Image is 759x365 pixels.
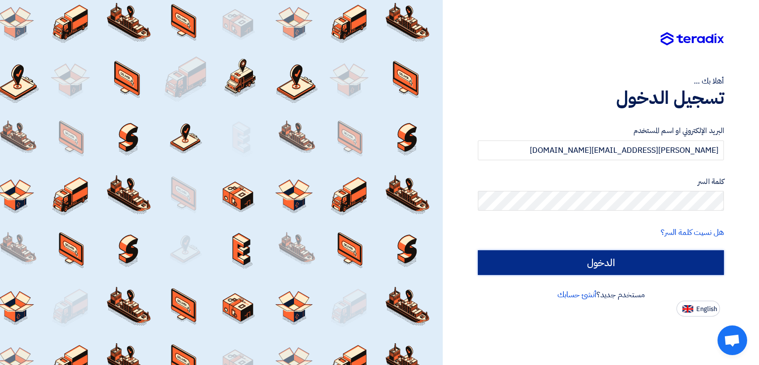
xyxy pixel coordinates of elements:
button: English [676,301,720,317]
input: الدخول [478,250,724,275]
label: كلمة السر [478,176,724,187]
input: أدخل بريد العمل الإلكتروني او اسم المستخدم الخاص بك ... [478,140,724,160]
a: أنشئ حسابك [557,289,596,301]
span: English [696,306,717,313]
h1: تسجيل الدخول [478,87,724,109]
div: Open chat [717,325,747,355]
img: Teradix logo [661,32,724,46]
div: أهلا بك ... [478,75,724,87]
a: هل نسيت كلمة السر؟ [661,227,724,238]
label: البريد الإلكتروني او اسم المستخدم [478,125,724,137]
div: مستخدم جديد؟ [478,289,724,301]
img: en-US.png [682,305,693,313]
